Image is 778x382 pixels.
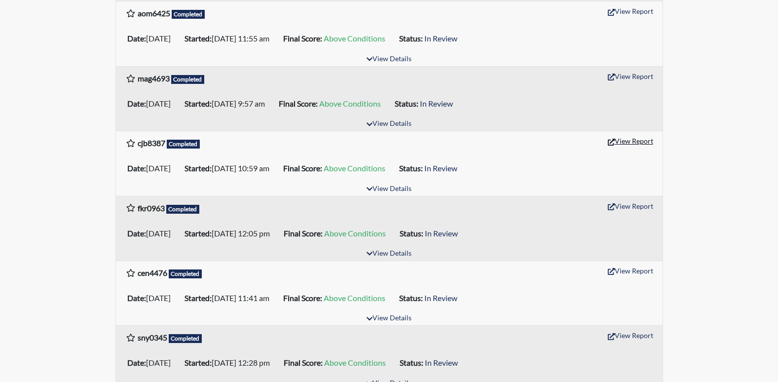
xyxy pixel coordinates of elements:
[424,293,457,303] span: In Review
[123,226,181,241] li: [DATE]
[172,10,205,19] span: Completed
[603,328,658,343] button: View Report
[127,229,146,238] b: Date:
[324,229,386,238] span: Above Conditions
[138,333,167,342] b: sny0345
[181,31,279,46] li: [DATE] 11:55 am
[167,140,200,149] span: Completed
[399,163,423,173] b: Status:
[284,229,323,238] b: Final Score:
[283,163,322,173] b: Final Score:
[424,163,457,173] span: In Review
[185,99,212,108] b: Started:
[185,34,212,43] b: Started:
[603,133,658,149] button: View Report
[603,69,658,84] button: View Report
[362,183,416,196] button: View Details
[283,34,322,43] b: Final Score:
[603,3,658,19] button: View Report
[362,117,416,131] button: View Details
[283,293,322,303] b: Final Score:
[181,355,280,371] li: [DATE] 12:28 pm
[324,358,386,367] span: Above Conditions
[181,226,280,241] li: [DATE] 12:05 pm
[324,163,385,173] span: Above Conditions
[425,358,458,367] span: In Review
[185,293,212,303] b: Started:
[127,99,146,108] b: Date:
[362,53,416,66] button: View Details
[185,229,212,238] b: Started:
[400,229,423,238] b: Status:
[395,99,418,108] b: Status:
[138,203,165,213] b: fkr0963
[420,99,453,108] span: In Review
[138,268,167,277] b: cen4476
[399,293,423,303] b: Status:
[138,138,165,148] b: cjb8387
[319,99,381,108] span: Above Conditions
[185,358,212,367] b: Started:
[400,358,423,367] b: Status:
[127,358,146,367] b: Date:
[123,96,181,112] li: [DATE]
[123,355,181,371] li: [DATE]
[171,75,205,84] span: Completed
[123,160,181,176] li: [DATE]
[424,34,457,43] span: In Review
[185,163,212,173] b: Started:
[284,358,323,367] b: Final Score:
[166,205,200,214] span: Completed
[138,74,170,83] b: mag4693
[279,99,318,108] b: Final Score:
[324,293,385,303] span: Above Conditions
[324,34,385,43] span: Above Conditions
[123,290,181,306] li: [DATE]
[362,312,416,325] button: View Details
[123,31,181,46] li: [DATE]
[127,34,146,43] b: Date:
[127,163,146,173] b: Date:
[362,247,416,261] button: View Details
[181,290,279,306] li: [DATE] 11:41 am
[603,198,658,214] button: View Report
[399,34,423,43] b: Status:
[425,229,458,238] span: In Review
[169,334,202,343] span: Completed
[181,160,279,176] li: [DATE] 10:59 am
[169,269,202,278] span: Completed
[127,293,146,303] b: Date:
[181,96,275,112] li: [DATE] 9:57 am
[138,8,170,18] b: aom6425
[603,263,658,278] button: View Report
